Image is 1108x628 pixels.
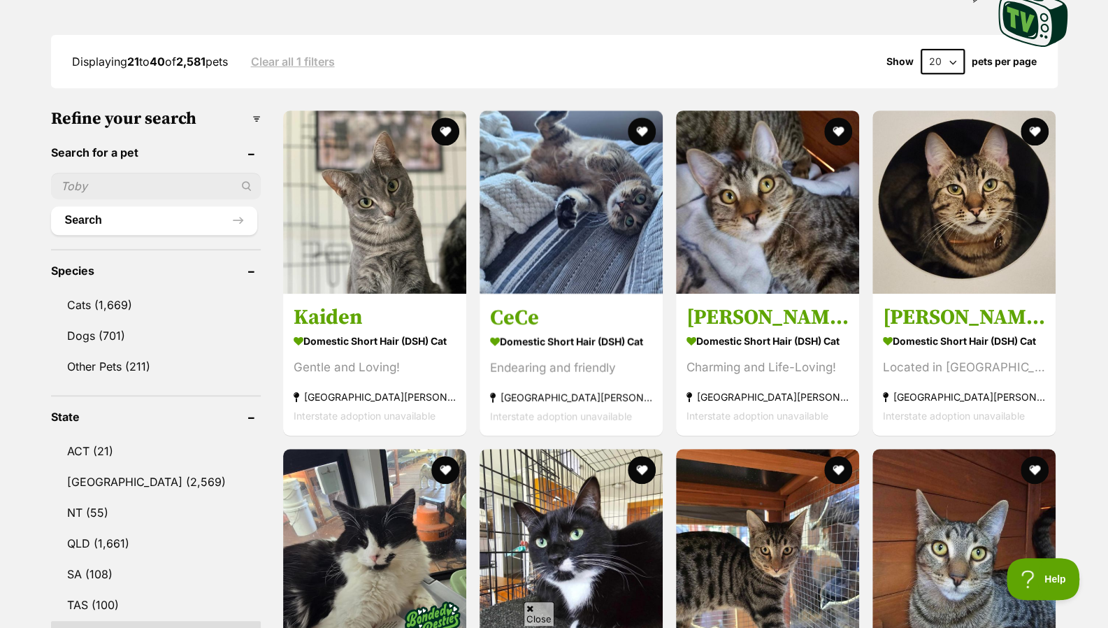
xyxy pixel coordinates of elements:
div: Gentle and Loving! [294,358,456,377]
h3: CeCe [490,304,652,331]
span: Interstate adoption unavailable [490,410,632,422]
button: favourite [431,456,459,484]
button: favourite [1021,456,1049,484]
span: Close [524,601,554,626]
a: Cats (1,669) [51,290,261,320]
strong: [GEOGRAPHIC_DATA][PERSON_NAME][GEOGRAPHIC_DATA] [294,387,456,406]
a: TAS (100) [51,590,261,620]
button: favourite [824,117,852,145]
header: Search for a pet [51,146,261,159]
button: Search [51,206,257,234]
h3: [PERSON_NAME] [686,304,849,331]
a: CeCe Domestic Short Hair (DSH) Cat Endearing and friendly [GEOGRAPHIC_DATA][PERSON_NAME][GEOGRAPH... [480,294,663,436]
a: ACT (21) [51,436,261,466]
a: [GEOGRAPHIC_DATA] (2,569) [51,467,261,497]
img: Ollie - Domestic Short Hair (DSH) Cat [872,110,1056,294]
a: [PERSON_NAME] Domestic Short Hair (DSH) Cat Located in [GEOGRAPHIC_DATA] [GEOGRAPHIC_DATA][PERSON... [872,294,1056,436]
label: pets per page [972,56,1037,67]
div: Endearing and friendly [490,358,652,377]
img: Johnny - Domestic Short Hair (DSH) Cat [676,110,859,294]
button: favourite [431,117,459,145]
button: favourite [628,117,656,145]
button: favourite [824,456,852,484]
img: CeCe - Domestic Short Hair (DSH) Cat [480,110,663,294]
strong: 2,581 [176,55,206,69]
strong: [GEOGRAPHIC_DATA][PERSON_NAME][GEOGRAPHIC_DATA] [490,387,652,406]
button: favourite [1021,117,1049,145]
strong: [GEOGRAPHIC_DATA][PERSON_NAME][GEOGRAPHIC_DATA] [686,387,849,406]
a: Other Pets (211) [51,352,261,381]
a: Clear all 1 filters [251,55,335,68]
iframe: Help Scout Beacon - Open [1007,558,1080,600]
strong: Domestic Short Hair (DSH) Cat [490,331,652,351]
div: Located in [GEOGRAPHIC_DATA] [883,358,1045,377]
span: Displaying to of pets [72,55,228,69]
a: NT (55) [51,498,261,527]
header: Species [51,264,261,277]
button: favourite [628,456,656,484]
h3: Refine your search [51,109,261,129]
span: Show [886,56,914,67]
strong: 40 [150,55,165,69]
strong: Domestic Short Hair (DSH) Cat [294,331,456,351]
h3: Kaiden [294,304,456,331]
strong: 21 [127,55,139,69]
header: State [51,411,261,423]
img: Kaiden - Domestic Short Hair (DSH) Cat [283,110,466,294]
span: Interstate adoption unavailable [883,410,1025,422]
a: Dogs (701) [51,321,261,350]
strong: [GEOGRAPHIC_DATA][PERSON_NAME][GEOGRAPHIC_DATA] [883,387,1045,406]
input: Toby [51,173,261,199]
div: Charming and Life-Loving! [686,358,849,377]
span: Interstate adoption unavailable [294,410,436,422]
a: Kaiden Domestic Short Hair (DSH) Cat Gentle and Loving! [GEOGRAPHIC_DATA][PERSON_NAME][GEOGRAPHIC... [283,294,466,436]
a: SA (108) [51,559,261,589]
strong: Domestic Short Hair (DSH) Cat [883,331,1045,351]
span: Interstate adoption unavailable [686,410,828,422]
a: [PERSON_NAME] Domestic Short Hair (DSH) Cat Charming and Life-Loving! [GEOGRAPHIC_DATA][PERSON_NA... [676,294,859,436]
h3: [PERSON_NAME] [883,304,1045,331]
strong: Domestic Short Hair (DSH) Cat [686,331,849,351]
a: QLD (1,661) [51,529,261,558]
